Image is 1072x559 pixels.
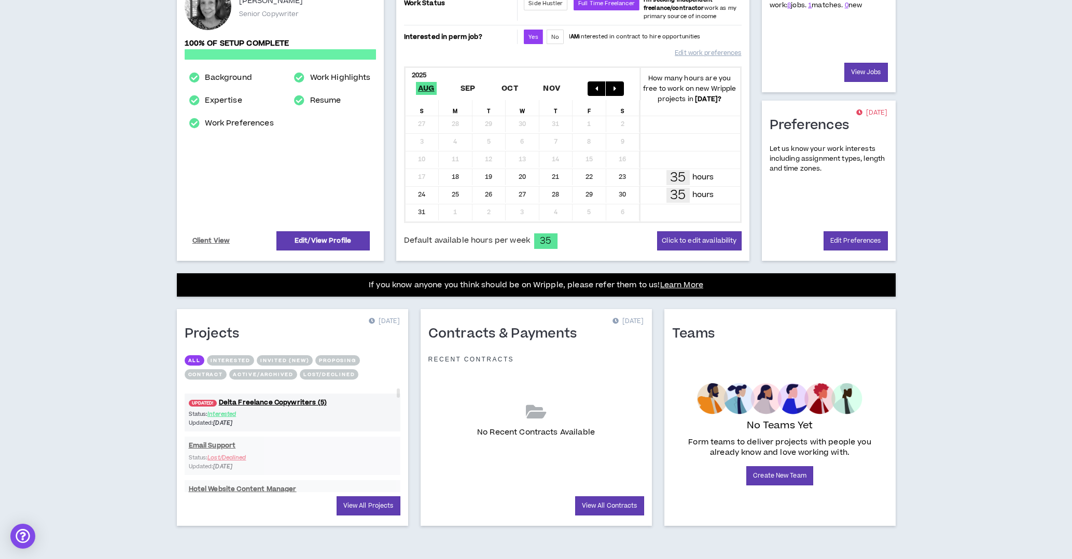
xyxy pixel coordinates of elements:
h1: Preferences [770,117,857,134]
div: W [506,100,539,116]
a: Learn More [660,279,703,290]
strong: AM [570,33,579,40]
a: Resume [310,94,341,107]
button: Interested [207,355,254,366]
span: Yes [528,33,538,41]
p: hours [692,189,714,201]
a: 8 [787,1,791,10]
a: View Jobs [844,63,888,82]
p: [DATE] [856,108,887,118]
p: Updated: [189,418,293,427]
a: Edit work preferences [675,44,741,62]
span: jobs. [787,1,806,10]
a: Background [205,72,252,84]
span: matches. [808,1,843,10]
p: [DATE] [612,316,644,327]
h1: Teams [672,326,723,342]
h1: Projects [185,326,247,342]
p: If you know anyone you think should be on Wripple, please refer them to us! [369,279,703,291]
span: No [551,33,559,41]
a: Work Highlights [310,72,371,84]
div: Open Intercom Messenger [10,524,35,549]
p: No Teams Yet [747,418,813,433]
a: Create New Team [746,466,813,485]
a: Client View [191,232,232,250]
b: 2025 [412,71,427,80]
span: Nov [541,82,562,95]
p: Form teams to deliver projects with people you already know and love working with. [676,437,884,458]
button: All [185,355,204,366]
div: F [573,100,606,116]
span: Default available hours per week [404,235,530,246]
span: Sep [458,82,478,95]
div: T [472,100,506,116]
button: Proposing [315,355,359,366]
div: S [606,100,640,116]
a: Edit Preferences [824,231,888,250]
p: Recent Contracts [428,355,514,364]
button: Contract [185,369,227,380]
p: [DATE] [369,316,400,327]
p: 100% of setup complete [185,38,376,49]
button: Lost/Declined [300,369,358,380]
span: Aug [416,82,437,95]
i: [DATE] [213,419,232,427]
p: hours [692,172,714,183]
a: Edit/View Profile [276,231,370,250]
button: Click to edit availability [657,231,741,250]
a: Expertise [205,94,242,107]
p: Status: [189,410,293,418]
p: I interested in contract to hire opportunities [569,33,701,41]
a: Work Preferences [205,117,273,130]
span: Interested [207,410,236,418]
span: Oct [499,82,520,95]
p: How many hours are you free to work on new Wripple projects in [639,73,740,104]
button: Active/Archived [229,369,297,380]
p: Senior Copywriter [239,9,299,19]
div: T [539,100,573,116]
p: Let us know your work interests including assignment types, length and time zones. [770,144,888,174]
span: new [845,1,862,10]
div: S [406,100,439,116]
div: M [439,100,472,116]
a: 0 [845,1,848,10]
p: No Recent Contracts Available [477,427,595,438]
p: Interested in perm job? [404,30,516,44]
a: 1 [808,1,812,10]
h1: Contracts & Payments [428,326,585,342]
a: View All Contracts [575,496,644,515]
span: UPDATED! [189,400,217,407]
a: UPDATED!Delta Freelance Copywriters (5) [185,398,400,408]
a: View All Projects [337,496,400,515]
b: [DATE] ? [695,94,721,104]
button: Invited (new) [257,355,313,366]
img: empty [697,383,862,414]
